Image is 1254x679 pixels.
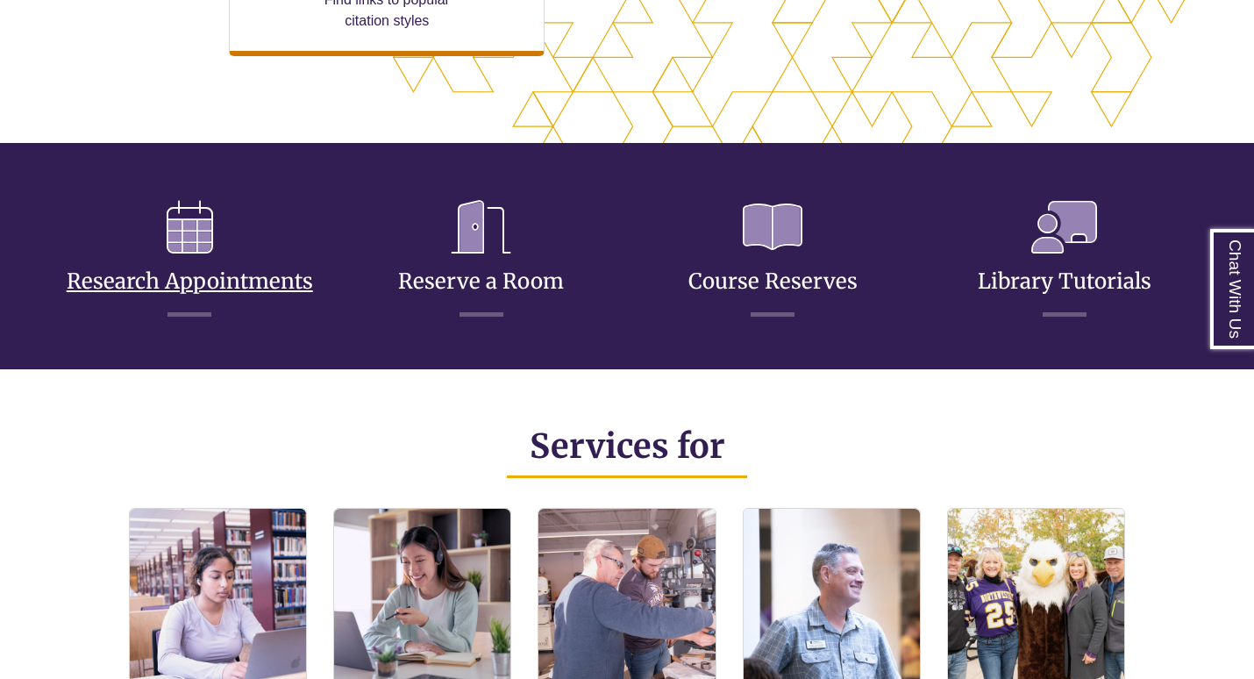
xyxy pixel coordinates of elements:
a: Back to Top [1184,299,1250,323]
a: Course Reserves [688,225,858,295]
a: Library Tutorials [978,225,1151,295]
a: Reserve a Room [398,225,564,295]
a: Research Appointments [67,225,313,295]
span: Services for [530,425,725,467]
